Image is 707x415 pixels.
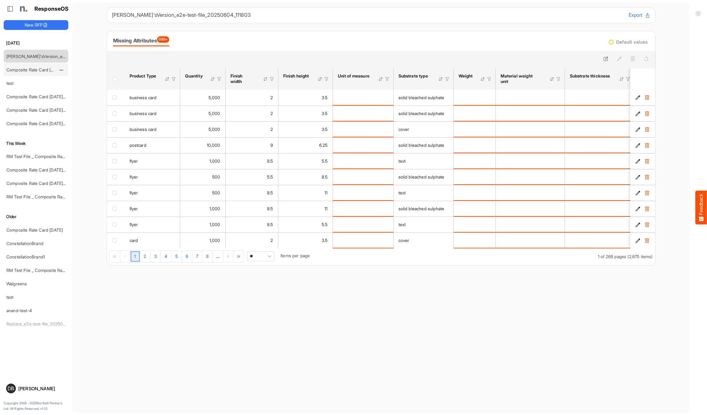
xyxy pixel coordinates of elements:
div: Missing Attributes [113,36,170,45]
span: cover [398,238,409,243]
button: Edit [635,222,641,228]
div: Filter Icon [556,76,561,82]
button: Delete [644,126,650,132]
td: 11 is template cell Column Header httpsnorthellcomontologiesmapping-rulesmeasurementhasfinishsize... [278,201,333,217]
div: Go to first page [110,251,120,262]
h6: [PERSON_NAME]'sVersion_e2e-test-file_20250604_111803 [112,13,624,18]
td: solid bleached sulphate is template cell Column Header httpsnorthellcomontologiesmapping-rulesmat... [394,106,454,121]
td: 2 is template cell Column Header httpsnorthellcomontologiesmapping-rulesmeasurementhasfinishsizew... [226,106,278,121]
div: Quantity [185,73,202,79]
span: 5,000 [209,95,220,100]
span: flyer [130,222,138,227]
span: 500 [212,174,220,179]
span: business card [130,127,157,132]
span: 2 [270,127,273,132]
td: is template cell Column Header httpsnorthellcomontologiesmapping-rulesmaterialhasmaterialweightunit [496,201,565,217]
div: Filter Icon [269,76,275,82]
td: 8.5 is template cell Column Header httpsnorthellcomontologiesmapping-rulesmeasurementhasfinishsiz... [226,217,278,233]
span: 8.5 [267,158,273,164]
h6: [DATE] [4,40,68,46]
a: Page 7 of 268 Pages [192,251,202,262]
button: Delete [644,158,650,164]
td: flyer is template cell Column Header product-type [125,217,180,233]
div: Finish height [283,73,309,79]
div: Material weight unit [501,73,541,84]
p: Copyright 2004 - 2025 Northell Partners Ltd. All Rights Reserved. v 1.1.0 [4,401,68,411]
td: is template cell Column Header httpsnorthellcomontologiesmapping-rulesmeasurementhasunitofmeasure [333,201,394,217]
td: 3.5 is template cell Column Header httpsnorthellcomontologiesmapping-rulesmeasurementhasfinishsiz... [278,233,333,248]
div: Substrate thickness [570,73,611,79]
span: 2 [270,111,273,116]
span: solid bleached sulphate [398,143,445,148]
td: 3.5 is template cell Column Header httpsnorthellcomontologiesmapping-rulesmeasurementhasfinishsiz... [278,90,333,106]
td: 500 is template cell Column Header httpsnorthellcomontologiesmapping-rulesorderhasquantity [180,169,226,185]
button: Feedback [695,191,707,225]
td: 11 is template cell Column Header httpsnorthellcomontologiesmapping-rulesmeasurementhasfinishsize... [278,185,333,201]
td: text is template cell Column Header httpsnorthellcomontologiesmapping-rulesmaterialhassubstratema... [394,185,454,201]
td: b8e46555-ebb6-4a99-abcc-97ba641a4f14 is template cell Column Header [630,217,656,233]
span: 1,000 [209,206,220,211]
button: Delete [644,142,650,148]
td: is template cell Column Header httpsnorthellcomontologiesmapping-rulesmaterialhasmaterialweightunit [496,153,565,169]
span: flyer [130,158,138,164]
a: Page 1 of 268 Pages [130,251,140,262]
td: is template cell Column Header httpsnorthellcomontologiesmapping-rulesmaterialhasmaterialweightunit [496,90,565,106]
span: 1 of 268 pages [598,254,626,259]
a: Page 5 of 268 Pages [171,251,182,262]
td: a6f98abd-b5e3-430a-b2bd-1310d4992c4b is template cell Column Header [630,201,656,217]
button: Delete [644,174,650,180]
td: is template cell Column Header httpsnorthellcomontologiesmapping-rulesmeasurementhasunitofmeasure [333,217,394,233]
span: 3.5 [322,238,327,243]
a: Page 8 of 268 Pages [202,251,213,262]
a: Composite Rate Card [DATE]_smaller [6,181,79,186]
span: 5,000 [209,127,220,132]
td: 500 is template cell Column Header httpsnorthellcomontologiesmapping-rulesorderhasquantity [180,185,226,201]
a: Composite Rate Card [DATE] [6,227,63,233]
td: 5.5 is template cell Column Header httpsnorthellcomontologiesmapping-rulesmeasurementhasfinishsiz... [278,153,333,169]
td: 2 is template cell Column Header httpsnorthellcomontologiesmapping-rulesmeasurementhasfinishsizew... [226,121,278,137]
button: Edit [635,190,641,196]
td: is template cell Column Header httpsnorthellcomontologiesmapping-rulesmeasurementhasunitofmeasure [333,169,394,185]
td: is template cell Column Header httpsnorthellcomontologiesmapping-rulesmaterialhasmaterialweightunit [496,137,565,153]
span: 1,000 [209,158,220,164]
td: is template cell Column Header httpsnorthellcomontologiesmapping-rulesmaterialhasmaterialweight [454,90,496,106]
div: Pager Container [107,248,655,265]
div: Weight [459,73,472,79]
button: Export [629,11,650,19]
a: Composite Rate Card [DATE] [6,67,63,72]
td: 1000 is template cell Column Header httpsnorthellcomontologiesmapping-rulesorderhasquantity [180,153,226,169]
span: solid bleached sulphate [398,95,445,100]
span: text [398,158,406,164]
a: Page 2 of 268 Pages [140,251,150,262]
td: is template cell Column Header httpsnorthellcomontologiesmapping-rulesmeasurementhasunitofmeasure [333,106,394,121]
div: Filter Icon [216,76,222,82]
button: Delete [644,206,650,212]
span: 1,000 [209,238,220,243]
td: is template cell Column Header httpsnorthellcomontologiesmapping-rulesmeasurementhasunitofmeasure [333,153,394,169]
span: 2 [270,95,273,100]
span: 8.5 [267,222,273,227]
span: 5.5 [322,158,327,164]
td: solid bleached sulphate is template cell Column Header httpsnorthellcomontologiesmapping-rulesmat... [394,137,454,153]
button: Delete [644,110,650,117]
h1: ResponseOS [34,6,69,12]
div: Go to previous page [120,251,130,262]
td: is template cell Column Header httpsnorthellcomontologiesmapping-rulesmaterialhassubstratemateria... [565,233,634,248]
td: flyer is template cell Column Header product-type [125,153,180,169]
td: is template cell Column Header httpsnorthellcomontologiesmapping-rulesmaterialhassubstratemateria... [565,137,634,153]
span: text [398,222,406,227]
td: ea94ba07-39ba-44db-bff9-e4b351e62b6b is template cell Column Header [630,185,656,201]
td: is template cell Column Header httpsnorthellcomontologiesmapping-rulesmaterialhasmaterialweightunit [496,185,565,201]
div: Filter Icon [171,76,177,82]
td: is template cell Column Header httpsnorthellcomontologiesmapping-rulesmaterialhasmaterialweight [454,153,496,169]
td: is template cell Column Header httpsnorthellcomontologiesmapping-rulesmaterialhasmaterialweightunit [496,233,565,248]
a: RM Test File _ Composite Rate Card [DATE] [6,154,91,159]
div: Go to last page [234,251,244,262]
span: 8.5 [267,206,273,211]
td: checkbox [107,90,125,106]
span: 5,000 [209,111,220,116]
span: text [398,190,406,195]
a: Page 6 of 268 Pages [182,251,192,262]
span: 2 [270,238,273,243]
button: Edit [635,142,641,148]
